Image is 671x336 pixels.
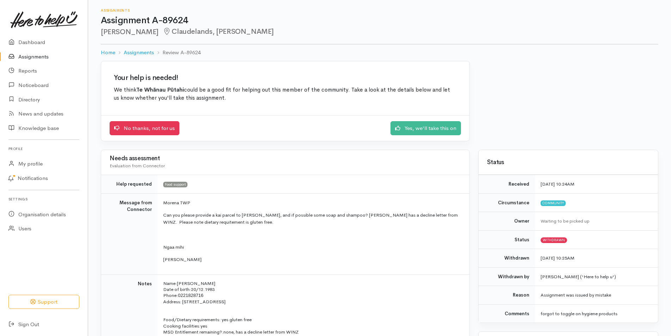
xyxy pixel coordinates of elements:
h3: Status [487,159,650,166]
td: Comments [479,304,535,323]
span: Community [541,200,566,206]
td: Reason [479,286,535,305]
h2: [PERSON_NAME] [101,28,658,36]
td: Assignment was issued by mistake [535,286,658,305]
td: Circumstance [479,193,535,212]
span: Phone: [163,292,178,298]
td: Owner [479,212,535,231]
span: 0221828716 [178,293,203,298]
p: [PERSON_NAME] [163,256,461,263]
td: Help requested [101,175,158,194]
div: Waiting to be picked up [541,218,650,225]
nav: breadcrumb [101,44,658,61]
td: Withdrawn [479,249,535,268]
h1: Assignment A-89624 [101,15,658,26]
span: MSD Entitlement remaining?: [163,329,223,335]
td: [PERSON_NAME] ('Here to help u') [535,267,658,286]
span: Food/Dietary requirements: yes gluten free [163,317,252,323]
td: Message from Connector [101,193,158,274]
td: forgot to toggle on hygiene products [535,304,658,323]
b: Te Whānau Pūtahi [136,86,184,93]
span: Date of birth: [163,286,191,292]
a: Assignments [124,49,154,57]
li: Review A-89624 [154,49,201,57]
h6: Profile [8,144,79,154]
time: [DATE] 10:25AM [541,255,574,261]
h6: Settings [8,194,79,204]
h2: Your help is needed! [114,74,457,82]
p: We think could be a good fit for helping out this member of the community. Take a look at the det... [114,86,457,102]
a: Home [101,49,115,57]
span: Food support [163,182,187,187]
span: Name: [163,280,177,286]
span: Evaluation from Connector [110,163,165,169]
span: [PERSON_NAME] [177,280,215,286]
td: Status [479,230,535,249]
a: No thanks, not for us [110,121,179,136]
p: Can you please provide a kai parcel to [PERSON_NAME], and if possible some soap and shampoo? [PER... [163,212,461,225]
button: Support [8,295,79,309]
span: yes [201,323,207,329]
a: Yes, we'll take this on [390,121,461,136]
span: [STREET_ADDRESS] [182,299,226,305]
span: Withdrawn [541,237,567,243]
td: Withdrawn by [479,267,535,286]
span: Cooking facilities: [163,323,201,329]
span: Address: [163,299,181,305]
span: 20/12.1983 [191,286,215,292]
span: none, has a decline letter from WINZ [223,329,298,335]
p: Ngaa mihi [163,244,461,251]
h3: Needs assessment [110,155,461,162]
td: Received [479,175,535,194]
time: [DATE] 10:24AM [541,181,574,187]
h6: Assignments [101,8,658,12]
p: Morena TWP [163,199,461,206]
span: Claudelands, [PERSON_NAME] [163,27,274,36]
